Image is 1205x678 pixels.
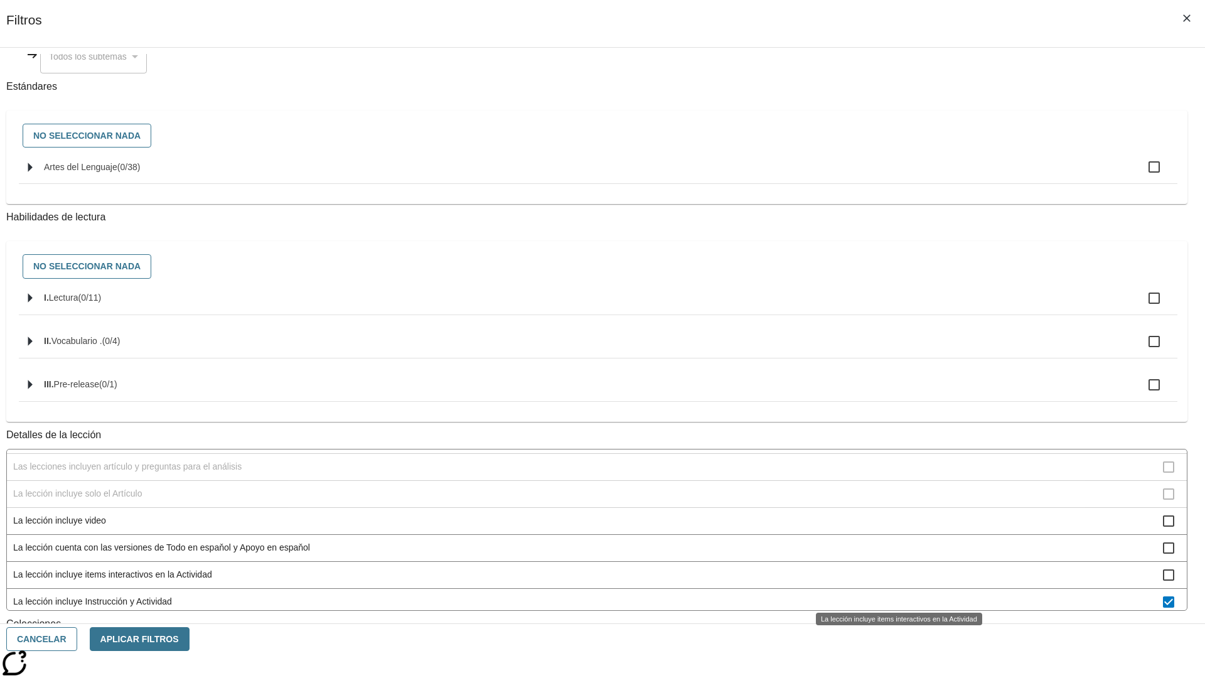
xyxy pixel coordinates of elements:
p: Detalles de la lección [6,428,1187,443]
div: La lección incluye Instrucción y Actividad [7,589,1187,616]
div: La lección cuenta con las versiones de Todo en espaňol y Apoyo en espaňol [7,535,1187,562]
span: I. [44,293,49,303]
span: Pre-release [54,379,99,389]
ul: Seleccione habilidades [19,282,1177,412]
span: 0 estándares seleccionados/1 estándares en grupo [99,379,117,389]
span: Lectura [49,293,78,303]
div: La lección incluye items interactivos en la Actividad [816,613,982,625]
button: Cerrar los filtros del Menú lateral [1174,5,1200,31]
span: 0 estándares seleccionados/38 estándares en grupo [117,162,141,172]
div: Seleccione una Asignatura [40,40,147,73]
span: La lección cuenta con las versiones de Todo en espaňol y Apoyo en espaňol [13,541,1163,554]
div: Seleccione habilidades [16,251,1177,282]
button: No seleccionar nada [23,254,151,279]
span: 0 estándares seleccionados/11 estándares en grupo [78,293,101,303]
span: Artes del Lenguaje [44,162,117,172]
p: Habilidades de lectura [6,210,1187,225]
h1: Filtros [6,13,42,47]
p: Estándares [6,80,1187,94]
ul: Seleccione estándares [19,151,1177,194]
div: La lección incluye video [7,508,1187,535]
span: II. [44,336,51,346]
div: La lección incluye items interactivos en la Actividad [7,562,1187,589]
ul: Detalles de la lección [6,449,1187,611]
span: La lección incluye video [13,514,1163,527]
button: No seleccionar nada [23,124,151,148]
button: Aplicar Filtros [90,627,190,652]
div: Seleccione estándares [16,121,1177,151]
span: La lección incluye items interactivos en la Actividad [13,568,1163,581]
span: 0 estándares seleccionados/4 estándares en grupo [102,336,120,346]
span: La lección incluye Instrucción y Actividad [13,595,1163,608]
span: Vocabulario . [51,336,102,346]
span: III. [44,379,54,389]
button: Cancelar [6,627,77,652]
p: Colecciones [6,617,1187,632]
